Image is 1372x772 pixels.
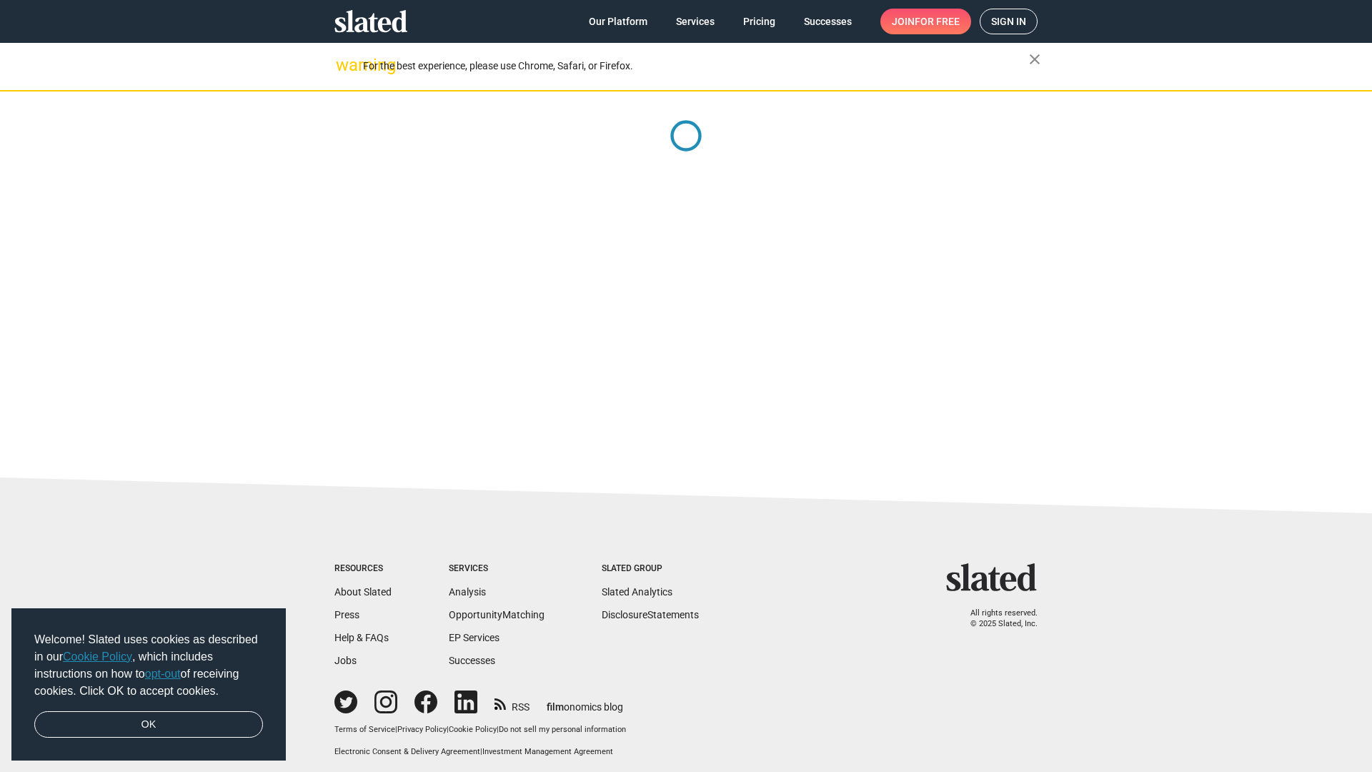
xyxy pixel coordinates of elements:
[334,609,359,620] a: Press
[145,668,181,680] a: opt-out
[336,56,353,74] mat-icon: warning
[665,9,726,34] a: Services
[63,650,132,663] a: Cookie Policy
[447,725,449,734] span: |
[804,9,852,34] span: Successes
[980,9,1038,34] a: Sign in
[449,632,499,643] a: EP Services
[602,609,699,620] a: DisclosureStatements
[577,9,659,34] a: Our Platform
[334,586,392,598] a: About Slated
[792,9,863,34] a: Successes
[449,725,497,734] a: Cookie Policy
[732,9,787,34] a: Pricing
[11,608,286,761] div: cookieconsent
[334,655,357,666] a: Jobs
[34,631,263,700] span: Welcome! Slated uses cookies as described in our , which includes instructions on how to of recei...
[602,586,672,598] a: Slated Analytics
[497,725,499,734] span: |
[449,609,545,620] a: OpportunityMatching
[1026,51,1043,68] mat-icon: close
[480,747,482,756] span: |
[334,632,389,643] a: Help & FAQs
[991,9,1026,34] span: Sign in
[449,563,545,575] div: Services
[482,747,613,756] a: Investment Management Agreement
[589,9,647,34] span: Our Platform
[334,725,395,734] a: Terms of Service
[547,689,623,714] a: filmonomics blog
[363,56,1029,76] div: For the best experience, please use Chrome, Safari, or Firefox.
[955,608,1038,629] p: All rights reserved. © 2025 Slated, Inc.
[397,725,447,734] a: Privacy Policy
[34,711,263,738] a: dismiss cookie message
[743,9,775,34] span: Pricing
[676,9,715,34] span: Services
[602,563,699,575] div: Slated Group
[547,701,564,713] span: film
[449,655,495,666] a: Successes
[334,747,480,756] a: Electronic Consent & Delivery Agreement
[334,563,392,575] div: Resources
[449,586,486,598] a: Analysis
[915,9,960,34] span: for free
[499,725,626,736] button: Do not sell my personal information
[494,692,530,714] a: RSS
[395,725,397,734] span: |
[892,9,960,34] span: Join
[880,9,971,34] a: Joinfor free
